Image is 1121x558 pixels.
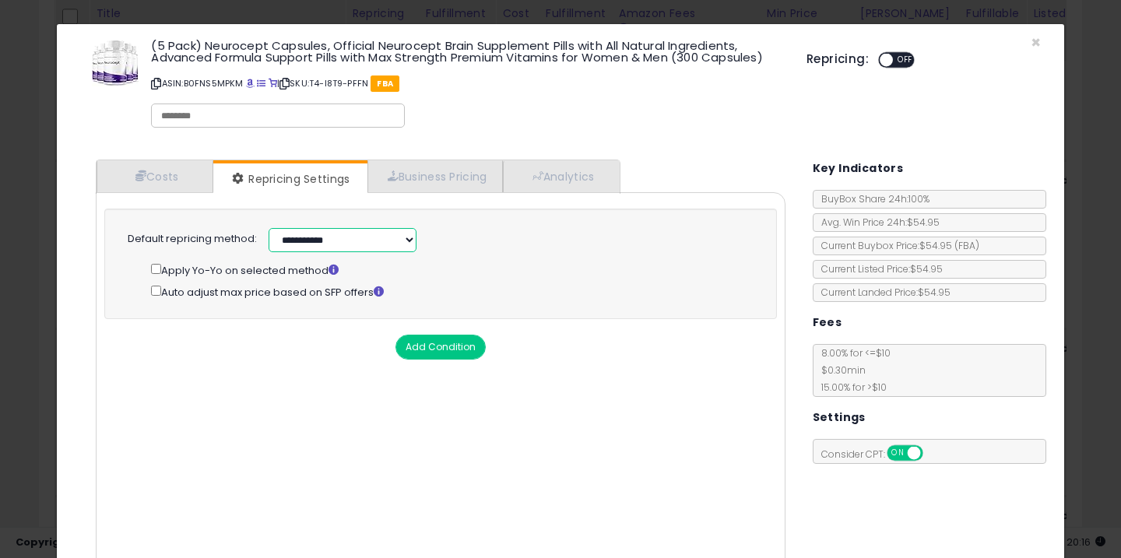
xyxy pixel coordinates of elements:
a: Your listing only [269,77,277,89]
span: Current Listed Price: $54.95 [814,262,943,275]
span: $0.30 min [814,363,866,377]
span: Consider CPT: [814,447,944,461]
h5: Fees [813,313,842,332]
span: × [1031,31,1041,54]
span: FBA [371,75,399,92]
div: Auto adjust max price based on SFP offers [151,283,756,300]
span: ON [888,447,908,460]
h5: Key Indicators [813,159,904,178]
span: Current Landed Price: $54.95 [814,286,951,299]
span: 15.00 % for > $10 [814,381,887,394]
a: BuyBox page [246,77,255,89]
a: Analytics [503,160,618,192]
button: Add Condition [395,335,486,360]
a: Costs [97,160,213,192]
h5: Repricing: [806,53,869,65]
a: All offer listings [257,77,265,89]
span: OFF [920,447,945,460]
label: Default repricing method: [128,232,257,247]
img: 41iv7FrmDRL._SL60_.jpg [92,40,139,86]
span: Current Buybox Price: [814,239,979,252]
span: $54.95 [919,239,979,252]
span: BuyBox Share 24h: 100% [814,192,929,205]
span: 8.00 % for <= $10 [814,346,891,394]
p: ASIN: B0FNS5MPKM | SKU: T4-I8T9-PFFN [151,71,783,96]
span: OFF [893,54,918,67]
h3: (5 Pack) Neurocept Capsules, Official Neurocept Brain Supplement Pills with All Natural Ingredien... [151,40,783,63]
span: ( FBA ) [954,239,979,252]
h5: Settings [813,408,866,427]
a: Repricing Settings [213,163,366,195]
span: Avg. Win Price 24h: $54.95 [814,216,940,229]
a: Business Pricing [367,160,504,192]
div: Apply Yo-Yo on selected method [151,261,756,279]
